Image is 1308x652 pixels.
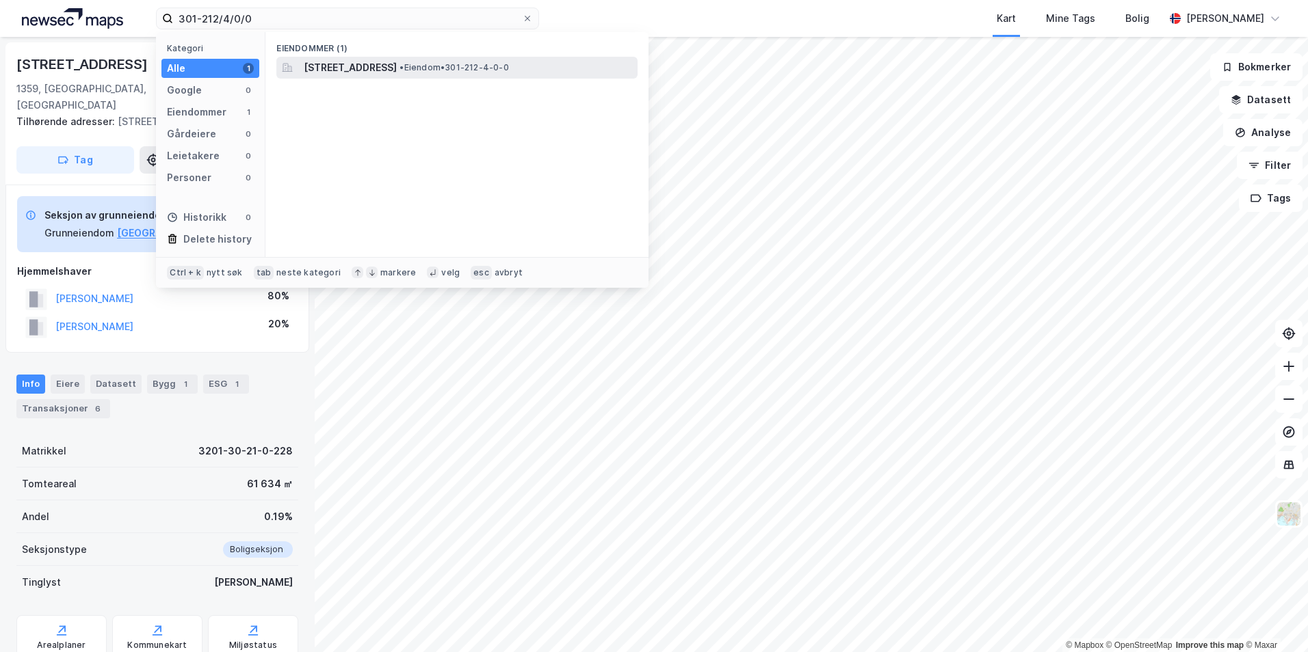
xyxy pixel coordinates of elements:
a: Mapbox [1066,640,1103,650]
div: 1 [230,377,244,391]
div: 0.19% [264,508,293,525]
button: Tag [16,146,134,174]
div: 20% [268,316,289,332]
div: 61 634 ㎡ [247,476,293,492]
div: 1359, [GEOGRAPHIC_DATA], [GEOGRAPHIC_DATA] [16,81,181,113]
div: 1 [243,107,254,118]
div: 1 [243,63,254,74]
img: Z [1276,501,1302,527]
div: Kommunekart [127,640,187,651]
a: OpenStreetMap [1106,640,1173,650]
div: [PERSON_NAME] [214,574,293,590]
div: Google [167,82,202,98]
div: esc [471,266,492,280]
div: ESG [203,375,249,394]
div: Seksjon av grunneiendom [44,207,251,223]
div: [STREET_ADDRESS] [16,53,151,75]
div: [STREET_ADDRESS] [16,113,287,130]
div: 0 [243,85,254,96]
div: neste kategori [276,267,341,278]
div: Alle [167,60,185,77]
div: Tinglyst [22,574,61,590]
div: markere [380,267,416,278]
span: • [400,62,404,72]
div: 0 [243,128,254,139]
div: Eiere [51,375,85,394]
button: [GEOGRAPHIC_DATA], 30/21 [117,225,251,241]
div: Miljøstatus [229,640,277,651]
div: Gårdeiere [167,126,216,142]
div: Grunneiendom [44,225,114,241]
div: velg [441,267,460,278]
a: Improve this map [1176,640,1244,650]
div: nytt søk [207,267,243,278]
button: Analyse [1223,119,1303,146]
div: Ctrl + k [167,266,204,280]
div: Andel [22,508,49,525]
button: Bokmerker [1210,53,1303,81]
div: 6 [91,402,105,416]
div: Arealplaner [37,640,86,651]
div: tab [254,266,274,280]
div: Transaksjoner [16,399,110,418]
div: Mine Tags [1046,10,1095,27]
div: Matrikkel [22,443,66,459]
div: Seksjonstype [22,541,87,558]
div: 1 [179,377,192,391]
button: Tags [1239,185,1303,212]
div: Kart [997,10,1016,27]
div: Datasett [90,375,142,394]
div: Bolig [1125,10,1149,27]
div: Eiendommer [167,104,226,120]
span: Eiendom • 301-212-4-0-0 [400,62,508,73]
div: Personer [167,169,211,186]
div: Historikk [167,209,226,226]
div: 0 [243,172,254,183]
img: logo.a4113a55bc3d86da70a041830d287a7e.svg [22,8,123,29]
div: Bygg [147,375,198,394]
button: Filter [1237,152,1303,179]
div: avbryt [495,267,523,278]
div: Tomteareal [22,476,77,492]
div: Hjemmelshaver [17,263,298,280]
button: Datasett [1219,86,1303,113]
input: Søk på adresse, matrikkel, gårdeiere, leietakere eller personer [173,8,522,29]
div: Eiendommer (1) [265,32,649,57]
div: [PERSON_NAME] [1186,10,1264,27]
div: Delete history [183,231,252,247]
span: [STREET_ADDRESS] [304,59,397,76]
div: 0 [243,212,254,223]
iframe: Chat Widget [1240,586,1308,652]
div: 3201-30-21-0-228 [198,443,293,459]
span: Tilhørende adresser: [16,116,118,127]
div: Kategori [167,43,259,53]
div: Leietakere [167,148,220,164]
div: Info [16,375,45,394]
div: 0 [243,150,254,161]
div: 80% [267,288,289,304]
